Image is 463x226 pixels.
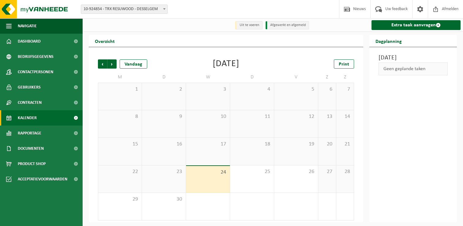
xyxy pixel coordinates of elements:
[339,62,349,67] span: Print
[18,156,46,171] span: Product Shop
[18,49,54,64] span: Bedrijfsgegevens
[186,72,230,83] td: W
[230,72,274,83] td: D
[101,196,139,203] span: 29
[233,113,271,120] span: 11
[81,5,168,14] span: 10-924854 - TRX RESUWOOD - DESSELGEM
[277,141,315,148] span: 19
[18,171,67,187] span: Acceptatievoorwaarden
[339,168,351,175] span: 28
[18,95,42,110] span: Contracten
[18,34,41,49] span: Dashboard
[266,21,309,29] li: Afgewerkt en afgemeld
[189,141,227,148] span: 17
[145,113,183,120] span: 9
[98,72,142,83] td: M
[107,59,117,69] span: Volgende
[318,72,336,83] td: Z
[145,86,183,93] span: 2
[321,113,333,120] span: 13
[18,18,37,34] span: Navigatie
[81,5,167,13] span: 10-924854 - TRX RESUWOOD - DESSELGEM
[274,72,318,83] td: V
[145,168,183,175] span: 23
[213,59,239,69] div: [DATE]
[101,168,139,175] span: 22
[101,141,139,148] span: 15
[189,113,227,120] span: 10
[235,21,263,29] li: Uit te voeren
[277,113,315,120] span: 12
[369,35,408,47] h2: Dagplanning
[321,168,333,175] span: 27
[233,86,271,93] span: 4
[101,113,139,120] span: 8
[98,59,107,69] span: Vorige
[18,126,41,141] span: Rapportage
[101,86,139,93] span: 1
[233,141,271,148] span: 18
[379,53,448,62] h3: [DATE]
[379,62,448,75] div: Geen geplande taken
[18,110,37,126] span: Kalender
[321,141,333,148] span: 20
[277,168,315,175] span: 26
[336,72,354,83] td: Z
[120,59,147,69] div: Vandaag
[277,86,315,93] span: 5
[339,113,351,120] span: 14
[339,141,351,148] span: 21
[142,72,186,83] td: D
[89,35,121,47] h2: Overzicht
[189,169,227,176] span: 24
[18,141,44,156] span: Documenten
[372,20,461,30] a: Extra taak aanvragen
[145,141,183,148] span: 16
[334,59,354,69] a: Print
[18,80,41,95] span: Gebruikers
[18,64,53,80] span: Contactpersonen
[233,168,271,175] span: 25
[145,196,183,203] span: 30
[339,86,351,93] span: 7
[189,86,227,93] span: 3
[321,86,333,93] span: 6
